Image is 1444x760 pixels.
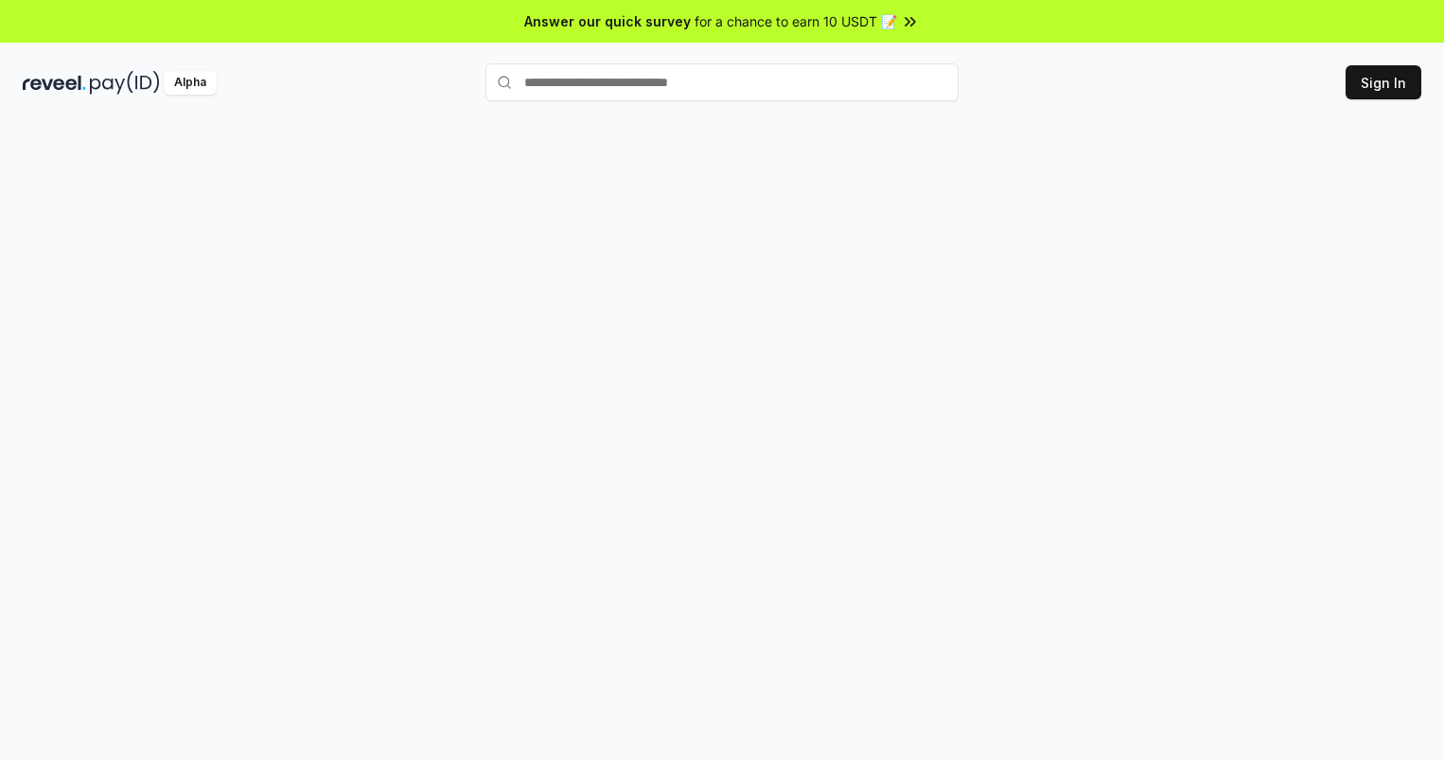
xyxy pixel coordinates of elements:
button: Sign In [1346,65,1421,99]
div: Alpha [164,71,217,95]
span: for a chance to earn 10 USDT 📝 [695,11,897,31]
span: Answer our quick survey [524,11,691,31]
img: pay_id [90,71,160,95]
img: reveel_dark [23,71,86,95]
